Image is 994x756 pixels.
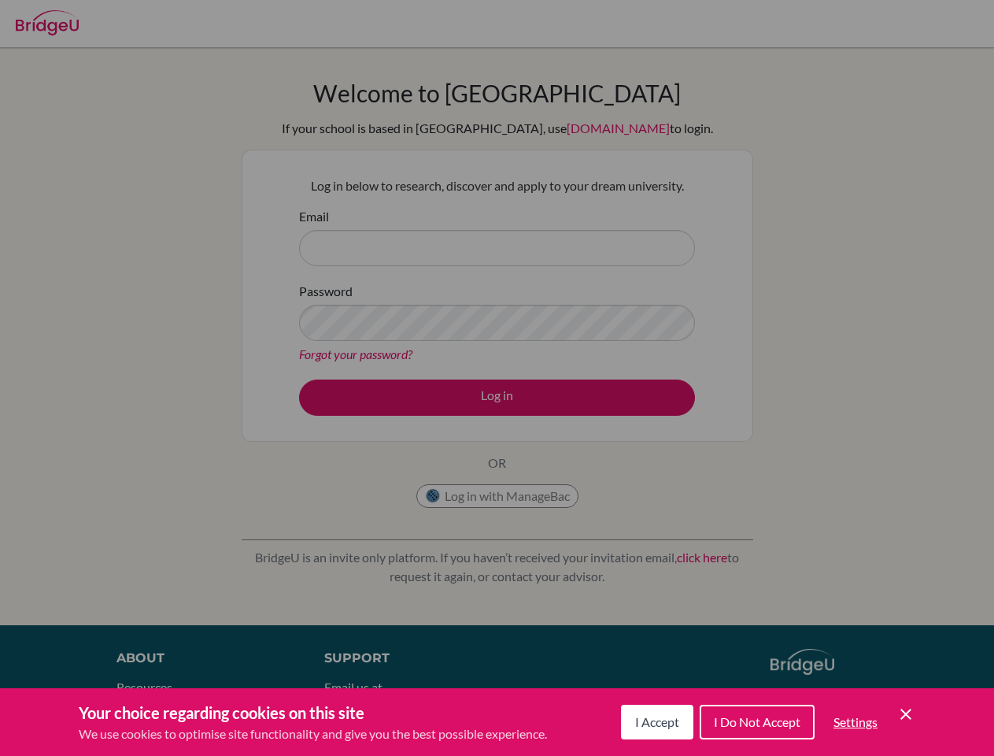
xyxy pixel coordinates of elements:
button: I Do Not Accept [700,705,815,739]
span: I Accept [635,714,679,729]
span: I Do Not Accept [714,714,800,729]
button: I Accept [621,705,693,739]
h3: Your choice regarding cookies on this site [79,701,547,724]
button: Save and close [896,705,915,724]
button: Settings [821,706,890,738]
p: We use cookies to optimise site functionality and give you the best possible experience. [79,724,547,743]
span: Settings [833,714,878,729]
